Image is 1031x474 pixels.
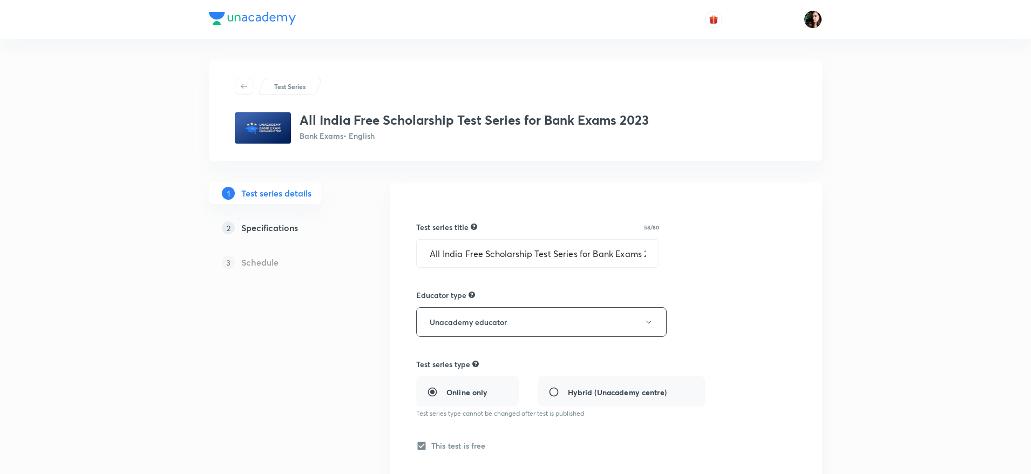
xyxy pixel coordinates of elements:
p: 3 [222,256,235,269]
img: Priyanka K [804,10,822,29]
h6: Test series title [416,221,469,233]
h6: This test is free [431,440,486,451]
img: Company Logo [209,12,296,25]
a: Company Logo [209,12,296,28]
h5: Schedule [241,256,279,269]
p: 2 [222,221,235,234]
p: Bank Exams • English [300,130,649,141]
h6: Educator type [416,289,466,301]
img: 5eb7c4e6f6cc4bfe90497b3725548f4f.jpg [235,112,291,144]
button: avatar [705,11,722,28]
div: A hybrid test series can have a mix of online and offline tests. These test series will have rest... [472,359,479,369]
img: avatar [709,15,718,24]
div: A great title is short, clear and descriptive [471,222,477,232]
h6: Test series type [416,358,470,370]
p: 1 [222,187,235,200]
p: 58/80 [644,225,659,230]
p: Test Series [274,82,306,91]
h3: All India Free Scholarship Test Series for Bank Exams 2023 [300,112,649,128]
a: 2Specifications [209,217,356,239]
p: Test series type cannot be changed after test is published [416,409,705,418]
input: A great title is short, clear and descriptive [417,240,659,267]
h5: Specifications [241,221,298,234]
div: Not allowed to edit [469,290,475,300]
button: Unacademy educator [416,307,667,337]
h5: Test series details [241,187,311,200]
